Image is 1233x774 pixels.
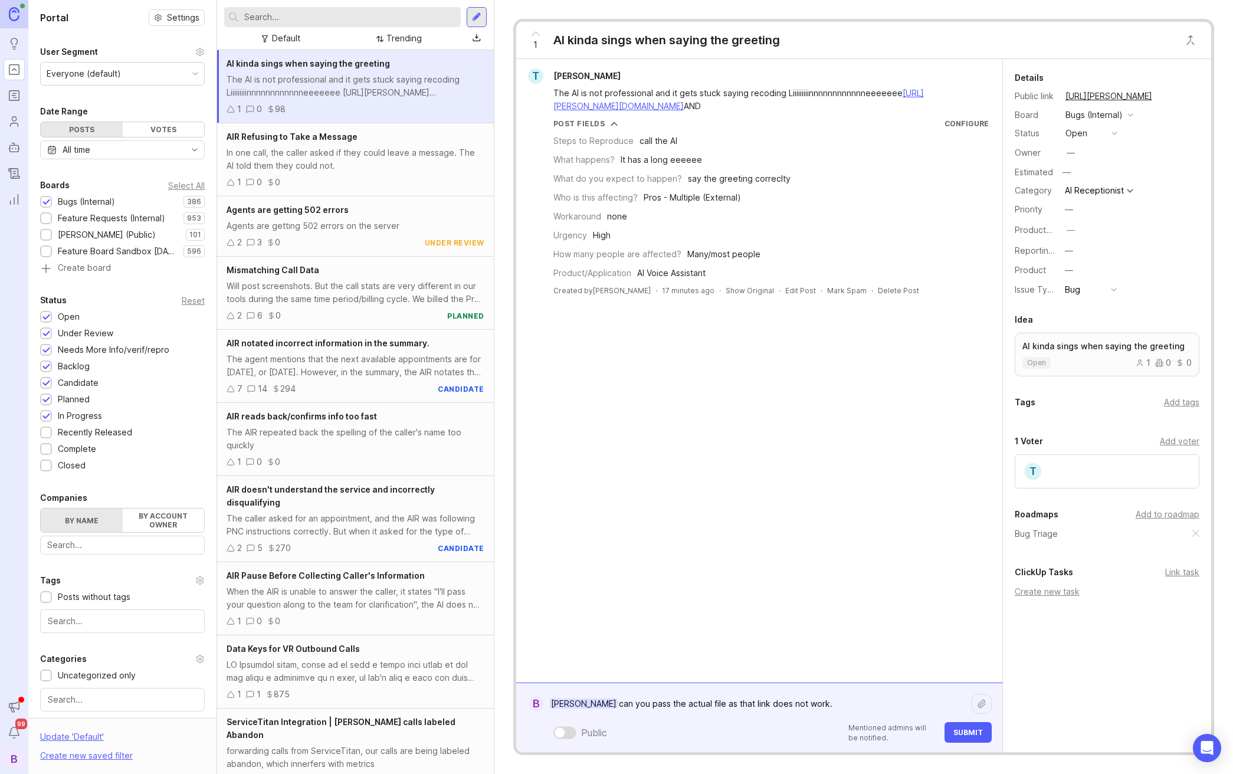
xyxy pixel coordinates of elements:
a: Ideas [4,33,25,54]
div: — [1067,224,1075,237]
div: 14 [258,382,267,395]
div: The AI is not professional and it gets stuck saying recoding Liiiiiiiiinnnnnnnnnnnneeeeeee [URL][... [227,73,484,99]
span: ServiceTitan Integration | [PERSON_NAME] calls labeled Abandon [227,717,455,740]
textarea: [PERSON_NAME] can you pass the actual file as that link does not work. [544,693,972,715]
div: Boards [40,178,70,192]
div: Create new task [1015,585,1200,598]
div: 7 [237,382,242,395]
div: 1 Voter [1015,434,1043,448]
a: Mismatching Call DataWill post screenshots. But the call stats are very different in our tools du... [217,257,494,330]
div: · [871,286,873,296]
p: open [1027,358,1046,368]
a: Create board [40,264,205,274]
div: Bugs (Internal) [1065,109,1123,122]
a: Bug Triage [1015,527,1058,540]
div: 3 [257,236,262,249]
div: 0 [1155,359,1171,367]
button: Settings [149,9,205,26]
div: Select All [168,182,205,189]
div: What do you expect to happen? [553,172,682,185]
span: 1 [533,38,537,51]
div: 0 [275,455,280,468]
div: Steps to Reproduce [553,135,634,147]
button: Close button [1179,28,1202,52]
img: Canny Home [9,7,19,21]
div: Details [1015,71,1044,85]
div: Posts [41,122,123,137]
span: 99 [15,719,27,729]
div: Tags [40,573,61,588]
div: AI Voice Assistant [637,267,706,280]
div: Open [58,310,80,323]
span: AIR Refusing to Take a Message [227,132,358,142]
div: · [719,286,721,296]
div: under review [425,238,484,248]
div: Feature Board Sandbox [DATE] [58,245,178,258]
div: 270 [276,542,291,555]
a: T[PERSON_NAME] [521,68,630,84]
div: Uncategorized only [58,669,136,682]
div: [PERSON_NAME] (Public) [58,228,156,241]
label: By account owner [123,509,205,532]
div: 0 [275,615,280,628]
div: Bugs (Internal) [58,195,115,208]
div: 1 [237,103,241,116]
a: Reporting [4,189,25,210]
div: 0 [257,455,262,468]
div: Bug [1065,283,1080,296]
span: AI kinda sings when saying the greeting [227,58,390,68]
div: Edit Post [785,286,816,296]
div: 0 [1176,359,1192,367]
div: Recently Released [58,426,132,439]
div: Who is this affecting? [553,191,638,204]
label: ProductboardID [1015,225,1077,235]
div: User Segment [40,45,98,59]
button: Notifications [4,722,25,743]
div: candidate [438,543,484,553]
div: 5 [257,542,263,555]
div: Backlog [58,360,90,373]
a: AIR Refusing to Take a MessageIn one call, the caller asked if they could leave a message. The AI... [217,123,494,196]
div: Category [1015,184,1056,197]
input: Search... [47,539,198,552]
a: AIR doesn't understand the service and incorrectly disqualifyingThe caller asked for an appointme... [217,476,494,562]
div: 0 [257,615,262,628]
p: 101 [189,230,201,240]
a: 17 minutes ago [662,286,714,296]
a: Users [4,111,25,132]
div: How many people are affected? [553,248,681,261]
div: Companies [40,491,87,505]
div: 875 [274,688,290,701]
div: B [529,696,544,711]
div: Created by [PERSON_NAME] [553,286,651,296]
div: say the greeting correclty [688,172,791,185]
div: What happens? [553,153,615,166]
div: 1 [237,688,241,701]
div: Create new saved filter [40,749,133,762]
span: Settings [167,12,199,24]
span: Agents are getting 502 errors [227,205,349,215]
div: none [607,210,627,223]
div: Public link [1015,90,1056,103]
div: Tags [1015,395,1035,409]
span: AIR Pause Before Collecting Caller's Information [227,570,425,580]
div: It has a long eeeeee [621,153,702,166]
a: Data Keys for VR Outbound CallsLO Ipsumdol sitam, conse ad el sedd e tempo inci utlab et dol mag ... [217,635,494,709]
div: 1 [1136,359,1150,367]
div: Default [272,32,300,45]
div: The caller asked for an appointment, and the AIR was following PNC instructions correctly. But wh... [227,512,484,538]
div: The agent mentions that the next available appointments are for [DATE], or [DATE]. However, in th... [227,353,484,379]
div: 294 [280,382,296,395]
a: Agents are getting 502 errorsAgents are getting 502 errors on the server230under review [217,196,494,257]
span: Mismatching Call Data [227,265,319,275]
div: High [593,229,611,242]
p: AI kinda sings when saying the greeting [1022,340,1192,352]
div: Closed [58,459,86,472]
div: candidate [438,384,484,394]
div: · [655,286,657,296]
button: Announcements [4,696,25,717]
div: Board [1015,109,1056,122]
div: Complete [58,442,96,455]
div: ClickUp Tasks [1015,565,1073,579]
